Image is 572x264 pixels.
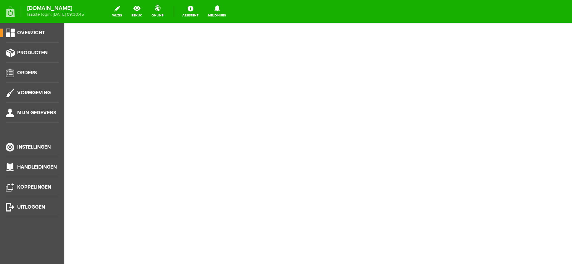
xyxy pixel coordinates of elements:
a: Meldingen [204,4,231,19]
a: wijzig [108,4,126,19]
span: Orders [17,70,37,76]
span: Koppelingen [17,184,51,190]
span: Producten [17,50,48,56]
a: bekijk [127,4,146,19]
span: Handleidingen [17,164,57,170]
span: Instellingen [17,144,51,150]
a: online [147,4,168,19]
a: Assistent [178,4,203,19]
span: Overzicht [17,30,45,36]
span: Mijn gegevens [17,110,56,116]
strong: [DOMAIN_NAME] [27,6,84,10]
span: Vormgeving [17,90,51,96]
span: Uitloggen [17,204,45,210]
span: laatste login: [DATE] 09:30:45 [27,13,84,16]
